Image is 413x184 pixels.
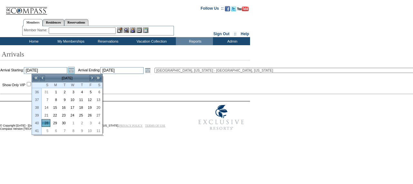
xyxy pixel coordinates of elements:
a: Residences [43,19,64,26]
a: Reservations [64,19,88,26]
a: 1 [51,88,59,96]
a: 4 [94,119,102,127]
a: 2 [59,88,67,96]
img: Exclusive Resorts [192,101,250,134]
td: Vacation Collection [126,37,176,45]
a: 15 [51,104,59,111]
a: 2 [76,119,85,127]
td: Wednesday, September 17, 2025 [68,104,76,111]
td: Sunday, September 28, 2025 [42,119,50,127]
td: Sunday, September 07, 2025 [42,96,50,104]
td: Friday, October 03, 2025 [85,119,94,127]
td: Sunday, October 05, 2025 [42,127,50,135]
a: > [89,75,95,81]
img: Compass Home [5,2,47,15]
a: 22 [51,112,59,119]
td: Reservations [89,37,126,45]
td: Tuesday, September 09, 2025 [59,96,68,104]
a: 29 [51,119,59,127]
span: :: [234,32,237,36]
img: b_calculator.gif [143,27,148,33]
a: 6 [94,88,102,96]
a: 7 [59,127,67,134]
a: << [33,75,39,81]
td: Thursday, September 25, 2025 [76,111,85,119]
img: Become our fan on Facebook [225,6,230,11]
a: 4 [76,88,85,96]
a: Members [23,19,43,26]
a: 26 [85,112,93,119]
a: 11 [76,96,85,103]
th: Tuesday [59,82,68,88]
a: 8 [51,96,59,103]
td: Wednesday, October 08, 2025 [68,127,76,135]
td: Saturday, September 13, 2025 [94,96,102,104]
a: 10 [68,96,76,103]
td: [DATE] [45,75,89,82]
td: Sunday, September 14, 2025 [42,104,50,111]
td: Tuesday, September 16, 2025 [59,104,68,111]
td: Saturday, September 06, 2025 [94,88,102,96]
a: PRIVACY POLICY [119,124,143,127]
a: 28 [42,119,50,127]
a: 16 [59,104,67,111]
td: Monday, October 06, 2025 [50,127,59,135]
td: Thursday, September 04, 2025 [76,88,85,96]
th: Thursday [76,82,85,88]
td: Friday, September 19, 2025 [85,104,94,111]
th: 37 [32,96,42,104]
th: Friday [85,82,94,88]
a: 31 [42,88,50,96]
td: Thursday, October 02, 2025 [76,119,85,127]
td: Thursday, September 11, 2025 [76,96,85,104]
th: 39 [32,111,42,119]
td: Saturday, October 11, 2025 [94,127,102,135]
td: Home [15,37,52,45]
td: Wednesday, September 03, 2025 [68,88,76,96]
a: 7 [42,96,50,103]
td: Monday, September 01, 2025 [50,88,59,96]
img: Follow us on Twitter [231,6,236,11]
a: 30 [59,119,67,127]
th: 36 [32,88,42,96]
a: 12 [85,96,93,103]
td: Friday, October 10, 2025 [85,127,94,135]
th: 38 [32,104,42,111]
a: 21 [42,112,50,119]
td: Tuesday, September 23, 2025 [59,111,68,119]
td: Wednesday, October 01, 2025 [68,119,76,127]
td: Saturday, October 04, 2025 [94,119,102,127]
a: 20 [94,104,102,111]
th: 41 [32,127,42,135]
img: View [124,27,129,33]
a: 11 [94,127,102,134]
td: Thursday, October 09, 2025 [76,127,85,135]
td: Tuesday, October 07, 2025 [59,127,68,135]
a: 3 [85,119,93,127]
th: Monday [50,82,59,88]
a: Follow us on Twitter [231,8,236,12]
a: 25 [76,112,85,119]
td: Admin [213,37,250,45]
a: 1 [68,119,76,127]
td: Friday, September 26, 2025 [85,111,94,119]
a: 10 [85,127,93,134]
a: < [39,75,45,81]
a: 14 [42,104,50,111]
img: Impersonate [130,27,136,33]
a: 24 [68,112,76,119]
a: Subscribe to our YouTube Channel [237,8,249,12]
a: 23 [59,112,67,119]
a: Help [241,32,249,36]
td: Monday, September 15, 2025 [50,104,59,111]
img: Reservations [136,27,142,33]
td: Wednesday, September 24, 2025 [68,111,76,119]
a: 9 [59,96,67,103]
label: Show Only VIP [2,83,25,87]
a: 9 [76,127,85,134]
td: Tuesday, September 30, 2025 [59,119,68,127]
td: Saturday, September 20, 2025 [94,104,102,111]
td: Friday, September 12, 2025 [85,96,94,104]
td: Reports [176,37,213,45]
th: Wednesday [68,82,76,88]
